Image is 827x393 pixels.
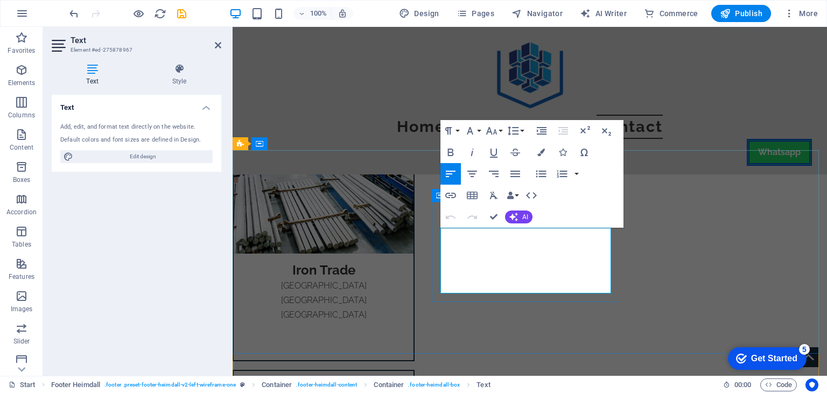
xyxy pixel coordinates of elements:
button: Ordered List [552,163,572,185]
p: Accordion [6,208,37,216]
i: Reload page [154,8,166,20]
i: Undo: Change text (Ctrl+Z) [68,8,80,20]
button: Confirm (Ctrl+⏎) [483,206,504,228]
button: Colors [531,142,551,163]
button: Paragraph Format [440,120,461,142]
p: Features [9,272,34,281]
h4: Text [52,95,221,114]
span: . footer .preset-footer-heimdall-v2-left-wireframe-one [104,378,236,391]
button: Icons [552,142,573,163]
button: Pages [452,5,499,22]
button: Commerce [640,5,703,22]
button: Click here to leave preview mode and continue editing [132,7,145,20]
span: Edit design [76,150,209,163]
button: Ordered List [572,163,581,185]
span: AI Writer [580,8,627,19]
div: Get Started 5 items remaining, 0% complete [9,5,87,28]
span: . footer-heimdall-box [408,378,460,391]
h4: Style [137,64,221,86]
button: Align Left [440,163,461,185]
h2: Text [71,36,221,45]
h6: Session time [723,378,752,391]
button: Subscript [596,120,616,142]
div: Add, edit, and format text directly on the website. [60,123,213,132]
button: Superscript [574,120,595,142]
button: AI [505,210,532,223]
button: More [780,5,822,22]
p: Images [11,305,33,313]
h4: Text [52,64,137,86]
button: Data Bindings [505,185,520,206]
button: Insert Link [440,185,461,206]
button: Bold (Ctrl+B) [440,142,461,163]
button: HTML [521,185,542,206]
span: Click to select. Double-click to edit [262,378,292,391]
span: . footer-heimdall-content [296,378,357,391]
button: Underline (Ctrl+U) [483,142,504,163]
button: Font Family [462,120,482,142]
span: AI [522,214,528,220]
button: Unordered List [531,163,551,185]
h3: Element #ed-275878967 [71,45,200,55]
nav: breadcrumb [51,378,490,391]
button: save [175,7,188,20]
span: Commerce [644,8,698,19]
button: Decrease Indent [553,120,573,142]
span: Design [399,8,439,19]
button: Clear Formatting [483,185,504,206]
p: Boxes [13,176,31,184]
button: Redo (Ctrl+Shift+Z) [462,206,482,228]
button: Publish [711,5,771,22]
button: Special Characters [574,142,594,163]
button: Font Size [483,120,504,142]
span: Click to select. Double-click to edit [51,378,100,391]
p: Slider [13,337,30,346]
p: Tables [12,240,31,249]
button: 100% [293,7,332,20]
button: Align Right [483,163,504,185]
h6: 100% [310,7,327,20]
button: Navigator [507,5,567,22]
i: This element is a customizable preset [240,382,245,388]
button: Align Center [462,163,482,185]
button: AI Writer [576,5,631,22]
span: Publish [720,8,762,19]
button: Line Height [505,120,525,142]
button: Usercentrics [805,378,818,391]
button: Increase Indent [531,120,552,142]
span: 00 00 [734,378,751,391]
a: Click to cancel selection. Double-click to open Pages [9,378,36,391]
span: Pages [457,8,494,19]
button: reload [153,7,166,20]
div: 5 [80,2,90,13]
button: Undo (Ctrl+Z) [440,206,461,228]
span: Click to select. Double-click to edit [476,378,490,391]
button: Italic (Ctrl+I) [462,142,482,163]
p: Content [10,143,33,152]
div: Get Started [32,12,78,22]
span: Click to select. Double-click to edit [374,378,404,391]
p: Columns [8,111,35,120]
button: Edit design [60,150,213,163]
span: Code [765,378,792,391]
span: Navigator [511,8,563,19]
button: Insert Table [462,185,482,206]
div: Default colors and font sizes are defined in Design. [60,136,213,145]
button: Code [760,378,797,391]
div: Design (Ctrl+Alt+Y) [395,5,444,22]
span: : [742,381,744,389]
p: Elements [8,79,36,87]
span: More [784,8,818,19]
button: Strikethrough [505,142,525,163]
button: Align Justify [505,163,525,185]
p: Favorites [8,46,35,55]
button: undo [67,7,80,20]
button: Design [395,5,444,22]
